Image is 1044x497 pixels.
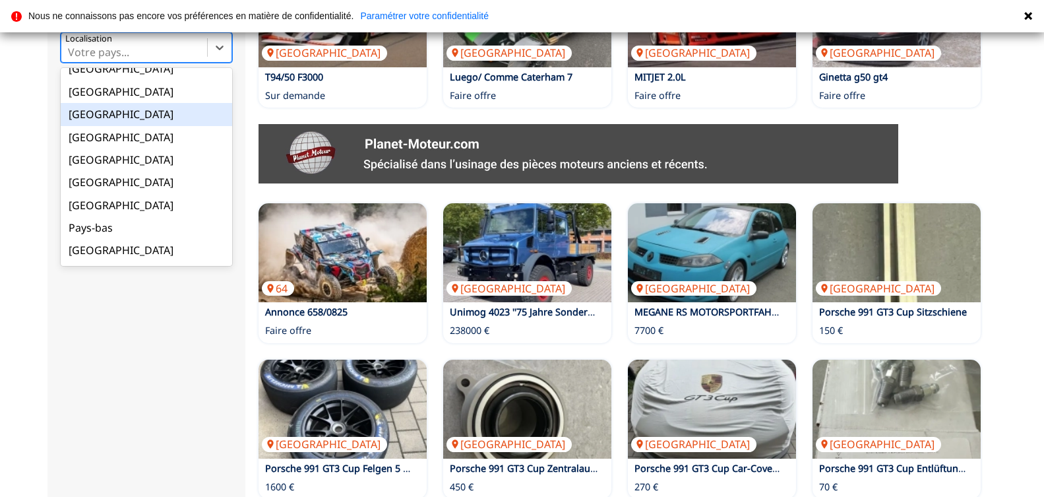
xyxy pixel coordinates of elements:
a: Porsche 991 GT3 Cup Entlüftungssatz 991.351.919.8A[GEOGRAPHIC_DATA] [813,360,981,459]
p: [GEOGRAPHIC_DATA] [446,281,572,296]
a: MEGANE RS MOTORSPORTFAHRZEUG MIT STRASSENZULASSUNG :-)[GEOGRAPHIC_DATA] [628,203,796,302]
p: 64 [262,281,294,296]
img: Porsche 991 GT3 Cup Felgen 5 Stück mit RDKS [259,360,427,459]
a: Unimog 4023 ''75 Jahre Sondermodell '' [450,306,625,318]
a: Annonce 658/082564 [259,203,427,302]
img: Porsche 991 GT3 Cup Car-Cover Indoor [628,360,796,459]
p: [GEOGRAPHIC_DATA] [262,46,387,60]
a: Porsche 991 GT3 Cup Sitzschiene[GEOGRAPHIC_DATA] [813,203,981,302]
p: 1600 € [265,480,294,494]
div: [GEOGRAPHIC_DATA] [61,81,232,103]
a: Annonce 658/0825 [265,306,348,318]
div: [GEOGRAPHIC_DATA] [61,126,232,149]
a: Porsche 991 GT3 Cup Car-Cover Indoor [634,462,810,475]
p: [GEOGRAPHIC_DATA] [262,437,387,451]
p: 238000 € [450,324,489,337]
a: Porsche 991 GT3 Cup Zentralausrücker 991 GT3 Cup[GEOGRAPHIC_DATA] [443,360,611,459]
p: 270 € [634,480,658,494]
img: Porsche 991 GT3 Cup Zentralausrücker 991 GT3 Cup [443,360,611,459]
p: [GEOGRAPHIC_DATA] [631,46,756,60]
div: [GEOGRAPHIC_DATA] [61,103,232,125]
div: [GEOGRAPHIC_DATA] [61,149,232,171]
p: Faire offre [450,89,496,102]
a: Ginetta g50 gt4 [819,71,888,83]
div: [GEOGRAPHIC_DATA] [61,239,232,261]
p: 450 € [450,480,474,494]
a: MITJET 2.0L [634,71,686,83]
img: MEGANE RS MOTORSPORTFAHRZEUG MIT STRASSENZULASSUNG :-) [628,203,796,302]
a: Porsche 991 GT3 Cup Felgen 5 Stück mit RDKS [265,462,472,475]
a: T94/50 F3000 [265,71,323,83]
div: [GEOGRAPHIC_DATA] [61,194,232,216]
img: Porsche 991 GT3 Cup Entlüftungssatz 991.351.919.8A [813,360,981,459]
p: [GEOGRAPHIC_DATA] [446,46,572,60]
a: Unimog 4023 ''75 Jahre Sondermodell ''[GEOGRAPHIC_DATA] [443,203,611,302]
p: Faire offre [265,324,311,337]
p: [GEOGRAPHIC_DATA] [816,281,941,296]
p: [GEOGRAPHIC_DATA] [631,437,756,451]
p: 150 € [819,324,843,337]
p: Faire offre [634,89,681,102]
p: 7700 € [634,324,663,337]
p: [GEOGRAPHIC_DATA] [816,46,941,60]
a: Paramétrer votre confidentialité [360,11,489,20]
p: [GEOGRAPHIC_DATA] [631,281,756,296]
input: Votre pays...Andorre[GEOGRAPHIC_DATA][GEOGRAPHIC_DATA][GEOGRAPHIC_DATA][GEOGRAPHIC_DATA][GEOGRAPH... [68,46,71,58]
p: 70 € [819,480,838,494]
a: Porsche 991 GT3 Cup Felgen 5 Stück mit RDKS[GEOGRAPHIC_DATA] [259,360,427,459]
p: Faire offre [819,89,865,102]
p: Nous ne connaissons pas encore vos préférences en matière de confidentialité. [28,11,353,20]
p: Sur demande [265,89,325,102]
a: Porsche 991 GT3 Cup Zentralausrücker 991 GT3 Cup [450,462,683,475]
a: Porsche 991 GT3 Cup Car-Cover Indoor[GEOGRAPHIC_DATA] [628,360,796,459]
img: Annonce 658/0825 [259,203,427,302]
a: MEGANE RS MOTORSPORTFAHRZEUG MIT STRASSENZULASSUNG :-) [634,306,937,318]
div: Pays-bas [61,216,232,239]
div: [GEOGRAPHIC_DATA] [61,262,232,284]
p: Localisation [65,33,112,45]
p: [GEOGRAPHIC_DATA] [816,437,941,451]
a: Porsche 991 GT3 Cup Sitzschiene [819,306,967,318]
a: Luego/ Comme Caterham 7 [450,71,572,83]
div: [GEOGRAPHIC_DATA] [61,171,232,193]
div: [GEOGRAPHIC_DATA] [61,57,232,80]
img: Unimog 4023 ''75 Jahre Sondermodell '' [443,203,611,302]
p: [GEOGRAPHIC_DATA] [446,437,572,451]
img: Porsche 991 GT3 Cup Sitzschiene [813,203,981,302]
